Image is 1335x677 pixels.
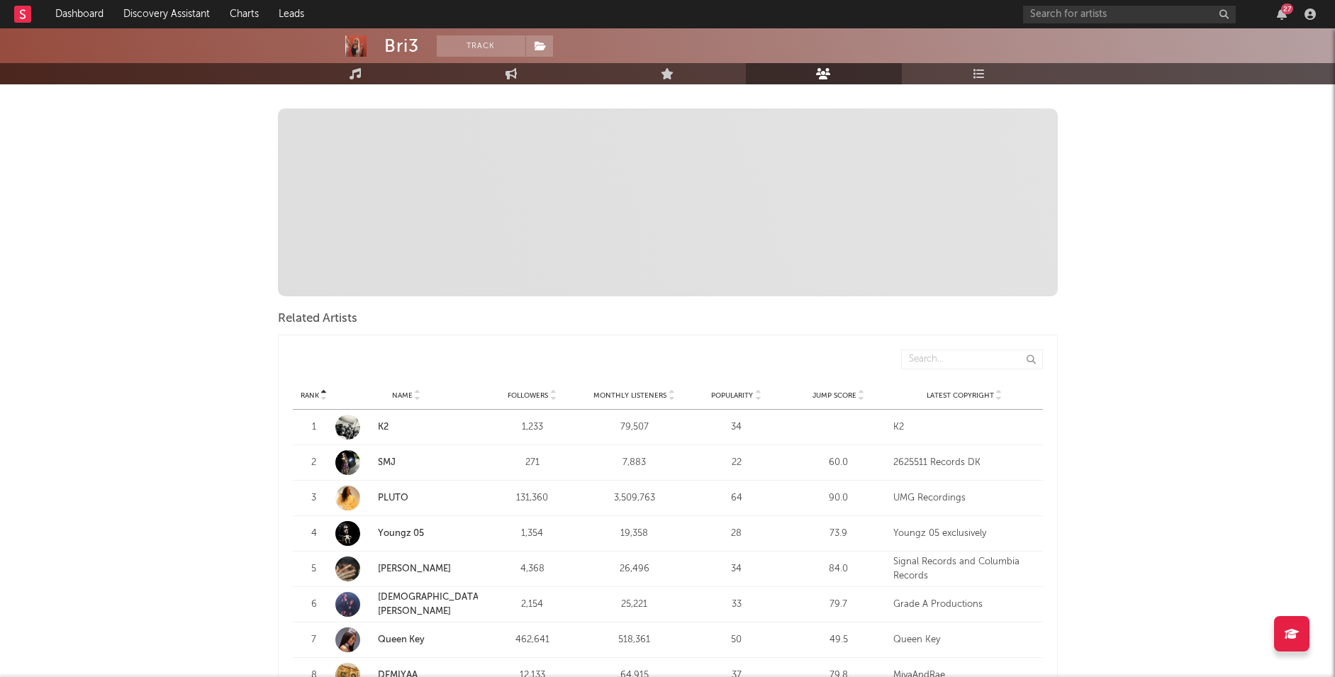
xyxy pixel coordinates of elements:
a: Queen Key [378,635,425,644]
div: 1,233 [485,420,580,435]
div: 50 [689,633,784,647]
div: Queen Key [893,633,1036,647]
div: 2625511 Records DK [893,456,1036,470]
div: UMG Recordings [893,491,1036,505]
div: Youngz 05 exclusively [893,527,1036,541]
span: Name [392,391,413,400]
span: Popularity [711,391,753,400]
a: PLUTO [335,486,478,510]
span: Rank [301,391,319,400]
div: 22 [689,456,784,470]
input: Search for artists [1023,6,1236,23]
div: 79,507 [587,420,682,435]
a: SMJ [378,458,396,467]
a: K2 [378,423,389,432]
div: 7,883 [587,456,682,470]
div: 3 [300,491,328,505]
div: 518,361 [587,633,682,647]
div: 2 [300,456,328,470]
div: 1 [300,420,328,435]
div: 462,641 [485,633,580,647]
div: 73.9 [791,527,886,541]
div: 84.0 [791,562,886,576]
span: Followers [508,391,548,400]
div: 19,358 [587,527,682,541]
div: 26,496 [587,562,682,576]
div: 49.5 [791,633,886,647]
div: 60.0 [791,456,886,470]
button: Track [437,35,525,57]
a: [PERSON_NAME] [335,556,478,581]
div: 4,368 [485,562,580,576]
div: 64 [689,491,784,505]
a: Youngz 05 [335,521,478,546]
div: Grade A Productions [893,598,1036,612]
div: 28 [689,527,784,541]
a: Youngz 05 [378,529,424,538]
div: 2,154 [485,598,580,612]
div: 79.7 [791,598,886,612]
button: 27 [1277,9,1287,20]
a: [DEMOGRAPHIC_DATA][PERSON_NAME] [335,591,478,618]
div: 27 [1281,4,1293,14]
a: K2 [335,415,478,440]
div: 90.0 [791,491,886,505]
div: 34 [689,420,784,435]
span: Jump Score [812,391,856,400]
div: Signal Records and Columbia Records [893,555,1036,583]
a: PLUTO [378,493,408,503]
span: Related Artists [278,310,357,328]
a: SMJ [335,450,478,475]
span: Latest Copyright [927,391,994,400]
div: 271 [485,456,580,470]
a: [DEMOGRAPHIC_DATA][PERSON_NAME] [378,593,481,616]
div: K2 [893,420,1036,435]
input: Search... [901,349,1043,369]
span: Monthly Listeners [593,391,666,400]
div: 34 [689,562,784,576]
div: 25,221 [587,598,682,612]
div: 33 [689,598,784,612]
a: Queen Key [335,627,478,652]
div: 6 [300,598,328,612]
div: 131,360 [485,491,580,505]
div: 1,354 [485,527,580,541]
div: 4 [300,527,328,541]
div: Bri3 [384,35,419,57]
div: 7 [300,633,328,647]
div: 5 [300,562,328,576]
div: 3,509,763 [587,491,682,505]
a: [PERSON_NAME] [378,564,451,574]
